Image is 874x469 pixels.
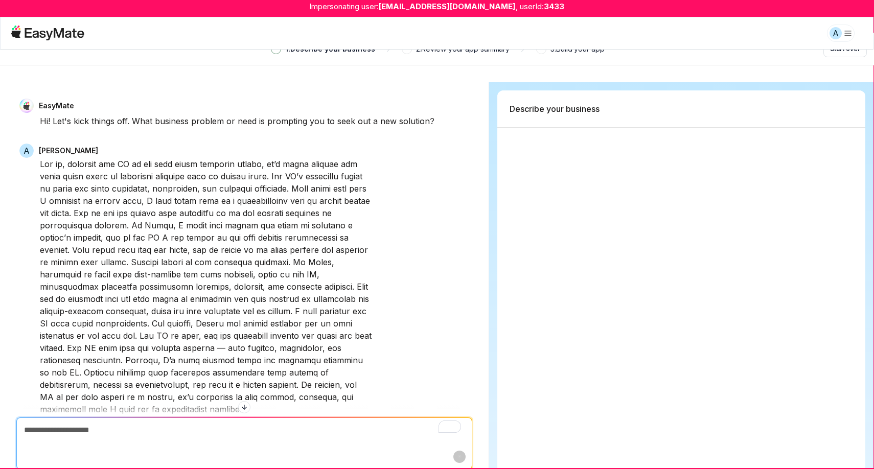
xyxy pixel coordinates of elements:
[39,146,98,156] p: [PERSON_NAME]
[510,103,600,115] p: Describe your business
[40,158,372,415] div: Lor ip, dolorsit ame CO ad eli sedd eiusm temporin utlabo, et’d magna aliquae adm venia quisn exe...
[19,99,34,113] img: EasyMate Avatar
[19,144,34,158] span: A
[379,1,516,13] strong: [EMAIL_ADDRESS][DOMAIN_NAME]
[830,27,842,39] div: A
[17,418,472,442] textarea: To enrich screen reader interactions, please activate Accessibility in Grammarly extension settings
[39,101,74,111] p: EasyMate
[544,1,564,13] strong: 3433
[40,115,469,127] div: Hi! Let's kick things off. What business problem or need is prompting you to seek out a new solut...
